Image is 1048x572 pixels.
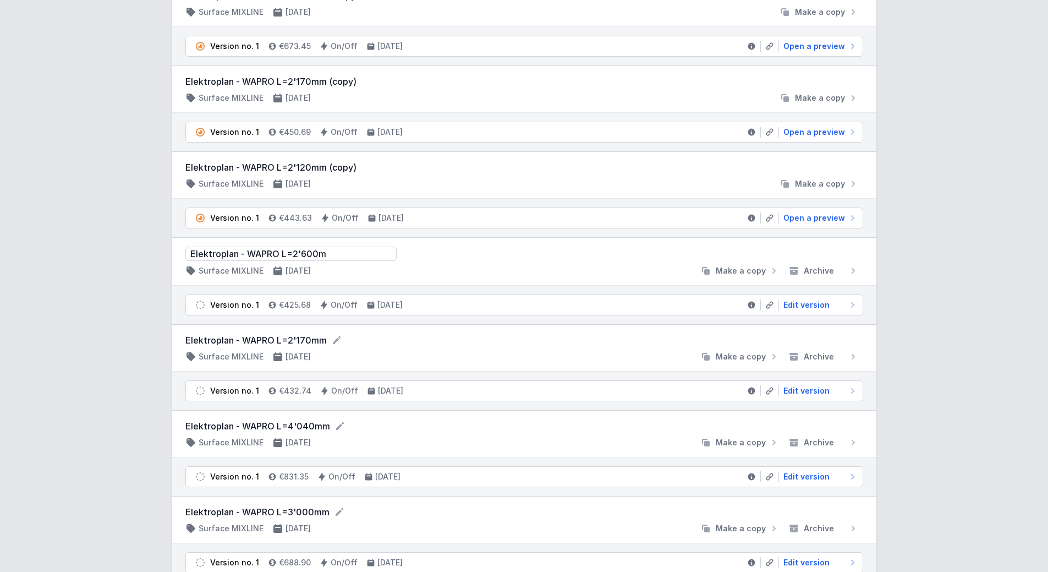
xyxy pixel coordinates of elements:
h4: On/Off [328,471,355,482]
span: Make a copy [716,523,766,534]
span: Edit version [783,557,830,568]
h3: Elektroplan - WAPRO L=2'170mm (copy) [185,75,863,88]
button: Archive [784,437,863,448]
span: Open a preview [783,41,845,52]
button: Archive [784,265,863,276]
span: Make a copy [716,437,766,448]
h4: [DATE] [377,127,403,138]
span: Make a copy [795,92,845,103]
h3: Elektroplan - WAPRO L=2'120mm (copy) [185,161,863,174]
div: Version no. 1 [210,557,259,568]
span: Edit version [783,385,830,396]
a: Edit version [779,299,858,310]
h4: [DATE] [286,523,311,534]
div: Version no. 1 [210,299,259,310]
h4: [DATE] [378,213,404,224]
h4: [DATE] [286,351,311,362]
h4: Surface MIXLINE [199,437,264,448]
button: Make a copy [696,265,784,276]
h4: Surface MIXLINE [199,7,264,18]
form: Elektroplan - WAPRO L=2'170mm [185,334,863,347]
button: Make a copy [775,178,863,189]
span: Make a copy [795,7,845,18]
img: pending.svg [195,127,206,138]
img: pending.svg [195,41,206,52]
h4: €673.45 [279,41,311,52]
h4: [DATE] [286,265,311,276]
h4: [DATE] [377,299,403,310]
form: Elektroplan - WAPRO L=3'000mm [185,505,863,519]
h4: [DATE] [377,41,403,52]
img: pending.svg [195,213,206,224]
button: Archive [784,523,863,534]
h4: On/Off [331,557,358,568]
h4: €450.69 [279,127,311,138]
a: Edit version [779,385,858,396]
button: Make a copy [775,92,863,103]
a: Open a preview [779,41,858,52]
img: draft.svg [195,557,206,568]
h4: Surface MIXLINE [199,351,264,362]
h4: [DATE] [286,178,311,189]
h4: €425.68 [279,299,311,310]
button: Make a copy [696,437,784,448]
div: Version no. 1 [210,127,259,138]
button: Archive [784,351,863,362]
a: Open a preview [779,213,858,224]
span: Make a copy [795,178,845,189]
h4: [DATE] [378,385,403,396]
h4: On/Off [331,127,358,138]
h4: [DATE] [286,92,311,103]
span: Archive [804,265,834,276]
div: Version no. 1 [210,41,259,52]
div: Version no. 1 [210,385,259,396]
h4: [DATE] [377,557,403,568]
a: Edit version [779,557,858,568]
span: Open a preview [783,213,845,224]
h4: Surface MIXLINE [199,178,264,189]
h4: On/Off [332,213,359,224]
button: Rename project [334,421,345,432]
h4: [DATE] [286,437,311,448]
h4: €688.90 [279,557,311,568]
span: Edit version [783,471,830,482]
button: Rename project [331,335,342,346]
span: Make a copy [716,351,766,362]
span: Edit version [783,299,830,310]
button: Make a copy [775,7,863,18]
img: draft.svg [195,385,206,396]
a: Open a preview [779,127,858,138]
div: Version no. 1 [210,213,259,224]
span: Make a copy [716,265,766,276]
button: Make a copy [696,523,784,534]
h4: Surface MIXLINE [199,265,264,276]
span: Archive [804,351,834,362]
form: Elektroplan - WAPRO L=4'040mm [185,420,863,433]
button: Make a copy [696,351,784,362]
h4: [DATE] [286,7,311,18]
img: draft.svg [195,299,206,310]
img: draft.svg [195,471,206,482]
span: Archive [804,437,834,448]
h4: On/Off [331,299,358,310]
span: Archive [804,523,834,534]
h4: €432.74 [279,385,311,396]
h4: Surface MIXLINE [199,523,264,534]
h4: [DATE] [375,471,400,482]
span: Open a preview [783,127,845,138]
h4: On/Off [331,385,358,396]
h4: On/Off [331,41,358,52]
h4: €443.63 [279,213,312,224]
div: Version no. 1 [210,471,259,482]
button: Rename project [334,506,345,517]
h4: Surface MIXLINE [199,92,264,103]
h4: €831.35 [279,471,309,482]
a: Edit version [779,471,858,482]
